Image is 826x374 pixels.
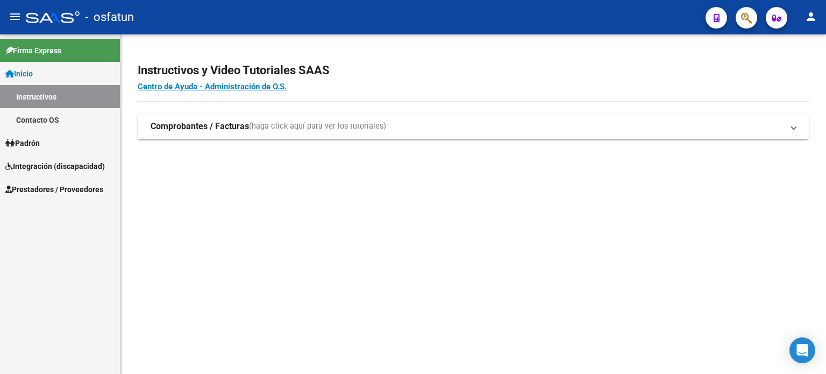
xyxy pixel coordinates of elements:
[804,10,817,23] mat-icon: person
[138,82,287,91] a: Centro de Ayuda - Administración de O.S.
[5,137,40,149] span: Padrón
[85,5,134,29] span: - osfatun
[5,68,33,80] span: Inicio
[138,60,809,81] h2: Instructivos y Video Tutoriales SAAS
[789,337,815,363] div: Open Intercom Messenger
[138,114,809,139] mat-expansion-panel-header: Comprobantes / Facturas(haga click aquí para ver los tutoriales)
[5,184,103,195] span: Prestadores / Proveedores
[151,121,249,132] strong: Comprobantes / Facturas
[9,10,22,23] mat-icon: menu
[249,121,386,132] span: (haga click aquí para ver los tutoriales)
[5,160,105,172] span: Integración (discapacidad)
[5,45,61,57] span: Firma Express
